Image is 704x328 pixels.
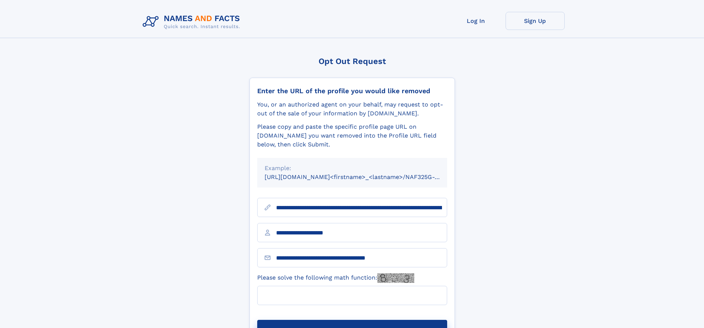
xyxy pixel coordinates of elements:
a: Sign Up [506,12,565,30]
a: Log In [446,12,506,30]
small: [URL][DOMAIN_NAME]<firstname>_<lastname>/NAF325G-xxxxxxxx [265,173,461,180]
div: Please copy and paste the specific profile page URL on [DOMAIN_NAME] you want removed into the Pr... [257,122,447,149]
div: Example: [265,164,440,173]
div: You, or an authorized agent on your behalf, may request to opt-out of the sale of your informatio... [257,100,447,118]
div: Enter the URL of the profile you would like removed [257,87,447,95]
label: Please solve the following math function: [257,273,414,283]
img: Logo Names and Facts [140,12,246,32]
div: Opt Out Request [249,57,455,66]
